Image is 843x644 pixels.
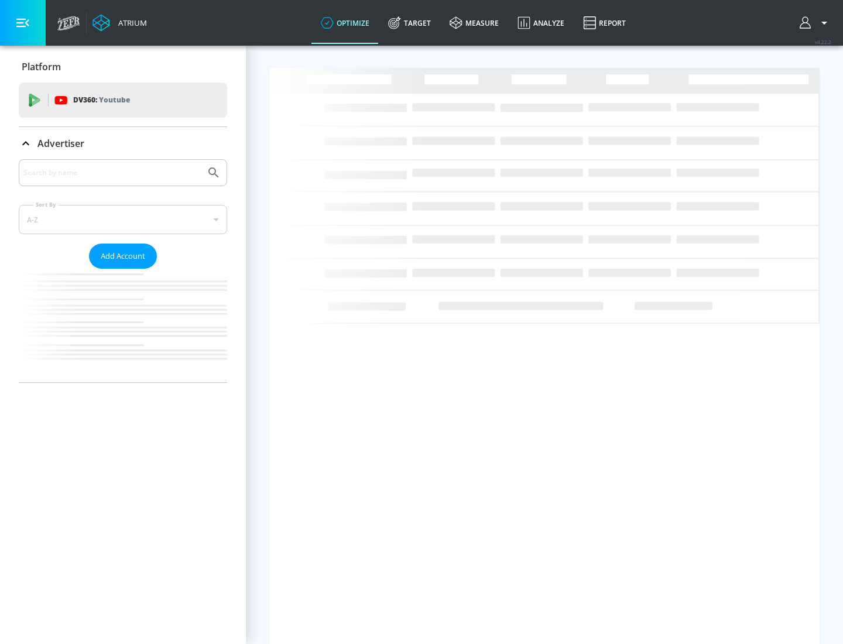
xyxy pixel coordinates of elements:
div: Platform [19,50,227,83]
p: Youtube [99,94,130,106]
p: Platform [22,60,61,73]
a: Target [379,2,440,44]
input: Search by name [23,165,201,180]
div: Advertiser [19,127,227,160]
div: DV360: Youtube [19,83,227,118]
div: A-Z [19,205,227,234]
label: Sort By [33,201,59,208]
a: Atrium [92,14,147,32]
a: measure [440,2,508,44]
p: DV360: [73,94,130,107]
a: Report [574,2,635,44]
a: Analyze [508,2,574,44]
a: optimize [311,2,379,44]
div: Atrium [114,18,147,28]
span: v 4.22.2 [815,39,831,45]
nav: list of Advertiser [19,269,227,382]
button: Add Account [89,244,157,269]
span: Add Account [101,249,145,263]
div: Advertiser [19,159,227,382]
p: Advertiser [37,137,84,150]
